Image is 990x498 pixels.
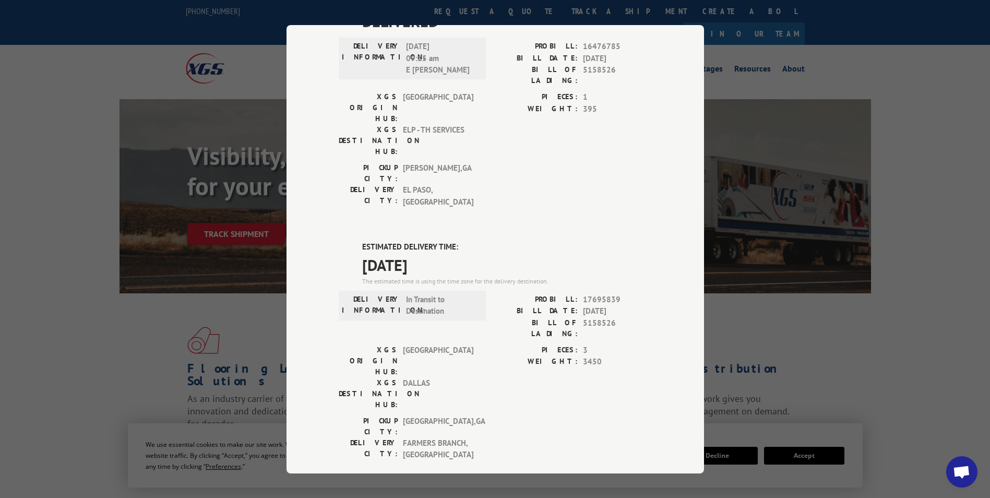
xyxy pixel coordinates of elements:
span: [PERSON_NAME] , GA [403,162,473,184]
label: BILL DATE: [495,52,578,64]
span: [DATE] [362,253,652,276]
label: WEIGHT: [495,103,578,115]
span: ELP - TH SERVICES [403,124,473,157]
span: 17695839 [583,293,652,305]
span: [GEOGRAPHIC_DATA] [403,91,473,124]
span: [DATE] 09:15 am E [PERSON_NAME] [406,41,476,76]
label: PICKUP CITY: [339,415,398,437]
label: BILL OF LADING: [495,317,578,339]
label: DELIVERY CITY: [339,437,398,460]
span: 3450 [583,356,652,368]
span: 5158526 [583,317,652,339]
span: 16476785 [583,41,652,53]
span: EL PASO , [GEOGRAPHIC_DATA] [403,184,473,208]
label: DELIVERY INFORMATION: [342,293,401,317]
label: PIECES: [495,344,578,356]
span: 3 [583,344,652,356]
label: XGS DESTINATION HUB: [339,377,398,410]
span: DALLAS [403,377,473,410]
span: [DATE] [583,305,652,317]
label: PICKUP CITY: [339,162,398,184]
span: 5158526 [583,64,652,86]
span: [DATE] [583,52,652,64]
label: ESTIMATED DELIVERY TIME: [362,241,652,253]
label: XGS ORIGIN HUB: [339,91,398,124]
label: DELIVERY CITY: [339,184,398,208]
label: DELIVERY INFORMATION: [342,41,401,76]
span: [GEOGRAPHIC_DATA] [403,344,473,377]
label: WEIGHT: [495,356,578,368]
label: BILL OF LADING: [495,64,578,86]
span: DELIVERED [362,9,652,33]
span: 1 [583,91,652,103]
label: PIECES: [495,91,578,103]
span: FARMERS BRANCH , [GEOGRAPHIC_DATA] [403,437,473,460]
div: The estimated time is using the time zone for the delivery destination. [362,276,652,286]
span: 395 [583,103,652,115]
span: In Transit to Destination [406,293,476,317]
label: BILL DATE: [495,305,578,317]
label: PROBILL: [495,293,578,305]
label: XGS ORIGIN HUB: [339,344,398,377]
label: XGS DESTINATION HUB: [339,124,398,157]
span: [GEOGRAPHIC_DATA] , GA [403,415,473,437]
div: Open chat [946,456,977,488]
label: PROBILL: [495,41,578,53]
